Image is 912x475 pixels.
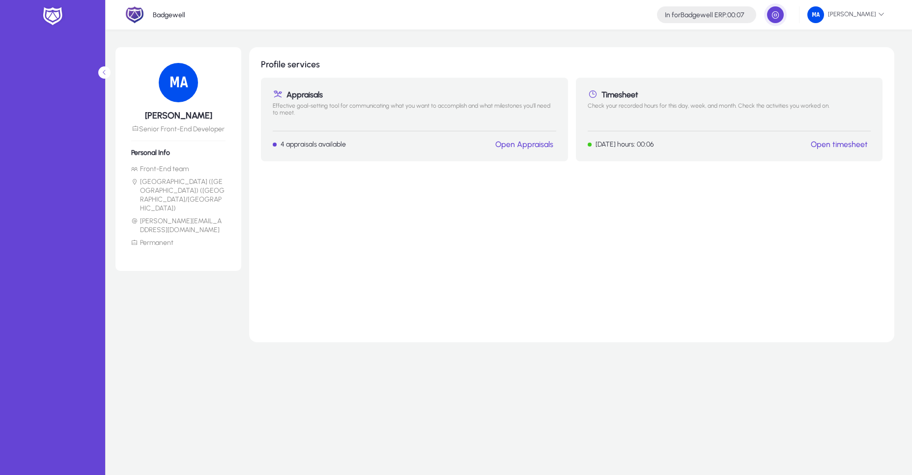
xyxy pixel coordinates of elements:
h1: Appraisals [273,89,556,99]
span: [PERSON_NAME] [807,6,884,23]
p: [DATE] hours: 00:06 [596,140,654,148]
p: 4 appraisals available [281,140,346,148]
span: In for [665,11,681,19]
h6: Personal Info [131,148,226,157]
h1: Timesheet [588,89,871,99]
p: Check your recorded hours for this day, week, and month. Check the activities you worked on. [588,102,871,123]
li: Front-End team [131,165,226,174]
span: 00:07 [727,11,744,19]
button: Open timesheet [808,139,871,149]
p: Badgewell [153,11,185,19]
img: 34.png [159,63,198,102]
li: Permanent [131,238,226,247]
img: white-logo.png [40,6,65,27]
a: Open timesheet [811,140,868,149]
li: [GEOGRAPHIC_DATA] ([GEOGRAPHIC_DATA]) ([GEOGRAPHIC_DATA]/[GEOGRAPHIC_DATA]) [131,178,226,213]
span: : [726,11,727,19]
img: 2.png [125,5,144,24]
p: Senior Front-End Developer [131,125,226,133]
h4: Badgewell ERP [665,11,744,19]
h1: Profile services [261,59,883,70]
img: 34.png [807,6,824,23]
button: Open Appraisals [492,139,556,149]
button: [PERSON_NAME] [799,6,892,24]
a: Open Appraisals [495,140,553,149]
h5: [PERSON_NAME] [131,110,226,121]
p: Effective goal-setting tool for communicating what you want to accomplish and what milestones you... [273,102,556,123]
li: [PERSON_NAME][EMAIL_ADDRESS][DOMAIN_NAME] [131,217,226,235]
